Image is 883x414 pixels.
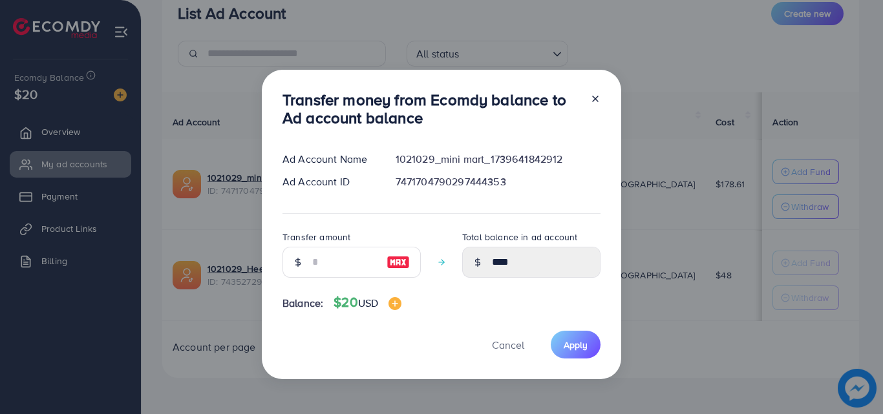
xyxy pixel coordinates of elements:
[334,295,401,311] h4: $20
[282,231,350,243] label: Transfer amount
[551,331,601,358] button: Apply
[282,296,323,311] span: Balance:
[272,174,385,189] div: Ad Account ID
[385,152,611,167] div: 1021029_mini mart_1739641842912
[462,231,577,243] label: Total balance in ad account
[387,254,410,270] img: image
[282,90,580,128] h3: Transfer money from Ecomdy balance to Ad account balance
[385,174,611,189] div: 7471704790297444353
[388,297,401,310] img: image
[492,338,524,352] span: Cancel
[272,152,385,167] div: Ad Account Name
[564,338,588,351] span: Apply
[358,296,378,310] span: USD
[476,331,540,358] button: Cancel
